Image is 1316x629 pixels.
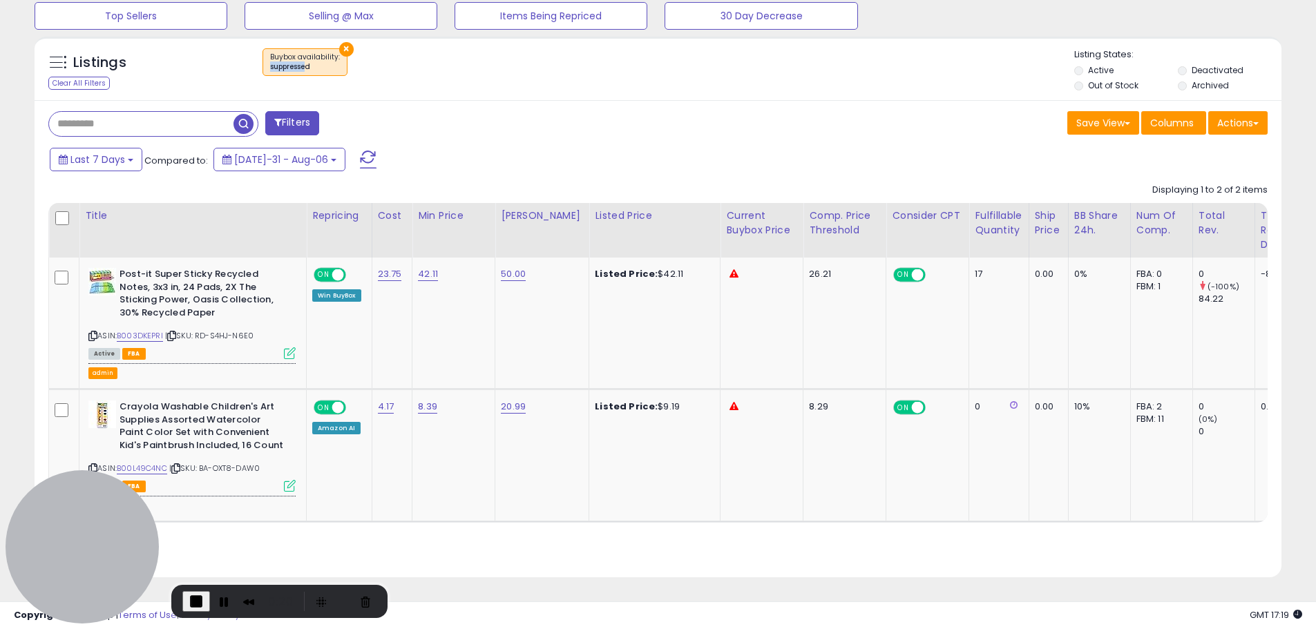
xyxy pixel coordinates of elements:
div: 0.00 [1261,400,1291,413]
button: × [339,42,354,57]
b: Listed Price: [595,400,658,413]
button: Actions [1208,111,1268,135]
span: Columns [1150,116,1194,130]
button: Save View [1067,111,1139,135]
div: 84.22 [1199,293,1255,305]
label: Deactivated [1192,64,1243,76]
span: ON [315,402,332,414]
div: Total Rev. [1199,209,1249,238]
div: 0 [1199,425,1255,438]
span: ON [895,269,912,281]
button: Columns [1141,111,1206,135]
div: 0 [1199,400,1255,413]
a: 4.17 [378,400,394,414]
a: B00L49C4NC [117,463,167,474]
span: Compared to: [144,154,208,167]
div: Amazon AI [312,422,361,434]
p: Listing States: [1074,48,1281,61]
span: OFF [344,402,366,414]
div: Comp. Price Threshold [809,209,880,238]
span: ON [895,402,912,414]
div: Clear All Filters [48,77,110,90]
button: Top Sellers [35,2,227,30]
div: FBA: 0 [1136,268,1182,280]
div: ASIN: [88,268,296,358]
div: [PERSON_NAME] [501,209,583,223]
div: FBA: 2 [1136,400,1182,413]
div: BB Share 24h. [1074,209,1125,238]
b: Post-it Super Sticky Recycled Notes, 3x3 in, 24 Pads, 2X The Sticking Power, Oasis Collection, 30... [120,268,287,322]
button: Items Being Repriced [455,2,647,30]
a: 20.99 [501,400,526,414]
div: 10% [1074,400,1120,413]
div: Consider CPT [892,209,963,223]
div: 0 [975,400,1018,413]
div: 26.21 [809,268,875,280]
div: Repricing [312,209,366,223]
div: $42.11 [595,268,709,280]
span: ON [315,269,332,281]
div: 17 [975,268,1018,280]
div: Num of Comp. [1136,209,1187,238]
div: 0.00 [1035,400,1058,413]
div: Fulfillable Quantity [975,209,1022,238]
div: FBM: 11 [1136,413,1182,425]
small: (0%) [1199,414,1218,425]
div: 0 [1199,268,1255,280]
span: Last 7 Days [70,153,125,166]
span: OFF [344,269,366,281]
span: [DATE]-31 - Aug-06 [234,153,328,166]
div: FBM: 1 [1136,280,1182,293]
div: Listed Price [595,209,714,223]
span: | SKU: BA-OXT8-DAW0 [169,463,260,474]
b: Listed Price: [595,267,658,280]
span: Buybox availability : [270,52,340,72]
a: B003DKEPRI [117,330,163,342]
a: 23.75 [378,267,402,281]
span: All listings currently available for purchase on Amazon [88,348,120,360]
button: Last 7 Days [50,148,142,171]
div: Total Rev. Diff. [1261,209,1296,252]
div: Current Buybox Price [726,209,797,238]
label: Out of Stock [1088,79,1138,91]
label: Archived [1192,79,1229,91]
div: 0.00 [1035,268,1058,280]
div: Min Price [418,209,489,223]
span: OFF [924,269,946,281]
div: -84.22 [1261,268,1291,280]
div: Displaying 1 to 2 of 2 items [1152,184,1268,197]
div: 8.29 [809,400,875,413]
button: 30 Day Decrease [665,2,857,30]
a: 50.00 [501,267,526,281]
button: Selling @ Max [245,2,437,30]
button: admin [88,367,117,379]
label: Active [1088,64,1114,76]
small: (-100%) [1208,281,1239,292]
button: Filters [265,111,319,135]
span: 2025-08-14 17:19 GMT [1250,608,1302,621]
div: Ship Price [1035,209,1062,238]
div: Title [85,209,301,223]
img: 41MOr5kkEyL._SL40_.jpg [88,400,116,428]
div: 0% [1074,268,1120,280]
div: suppressed [270,62,340,72]
div: Win BuyBox [312,289,361,302]
b: Crayola Washable Children's Art Supplies Assorted Watercolor Paint Color Set with Convenient Kid'... [120,400,287,455]
span: | SKU: RD-S4HJ-N6E0 [165,330,254,341]
div: $9.19 [595,400,709,413]
div: Cost [378,209,407,223]
span: OFF [924,402,946,414]
a: 42.11 [418,267,438,281]
h5: Listings [73,53,126,72]
button: [DATE]-31 - Aug-06 [213,148,345,171]
img: 41ueozZub2L._SL40_.jpg [88,268,116,296]
span: FBA [122,348,146,360]
a: 8.39 [418,400,437,414]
